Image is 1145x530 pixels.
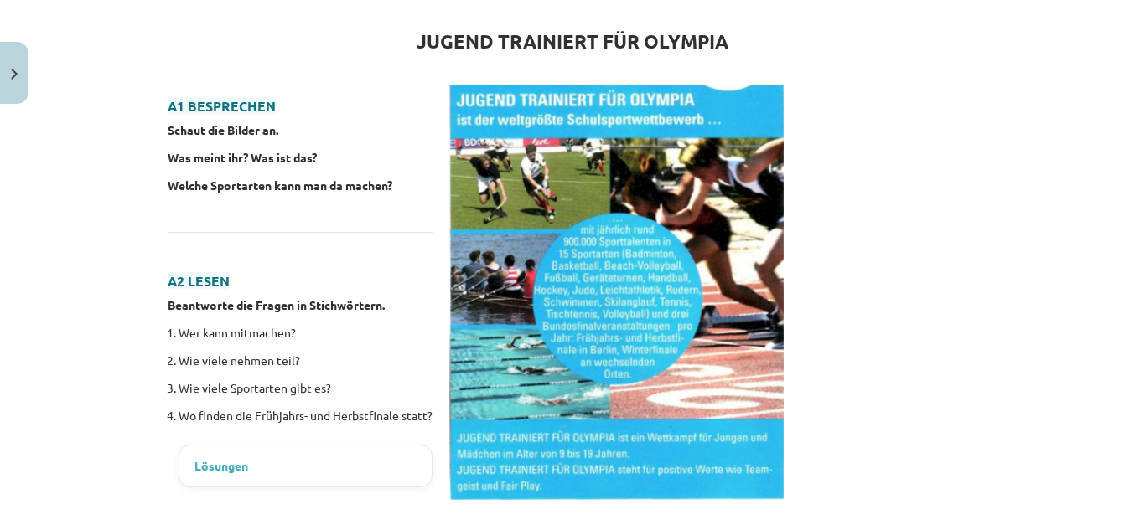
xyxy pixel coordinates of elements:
[194,457,417,475] summary: Lösungen
[168,178,392,193] strong: Welche Sportarten kann man da machen?
[168,122,278,137] strong: Schaut die Bilder an.
[168,150,317,165] strong: Was meint ihr? Was ist das?
[168,297,385,312] strong: Beantworte die Fragen in Stichwörtern.
[179,407,433,425] p: Wo finden die Frühjahrs- und Herbst­finale statt?
[179,379,433,397] p: Wie viele Sportarten gibt es?
[417,29,728,54] strong: JUGEND TRAINIERT FÜR OLYMPIA
[194,457,248,475] span: Lösungen
[179,352,433,369] p: Wie viele nehmen teil?
[168,272,230,290] span: A2 LESEN
[179,324,433,342] p: Wer kann mitmachen?
[168,97,276,115] span: A1 BESPRECHEN
[449,85,785,500] img: Attēls
[11,69,18,80] img: icon-close-lesson-0947bae3869378f0d4975bcd49f059093ad1ed9edebbc8119c70593378902aed.svg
